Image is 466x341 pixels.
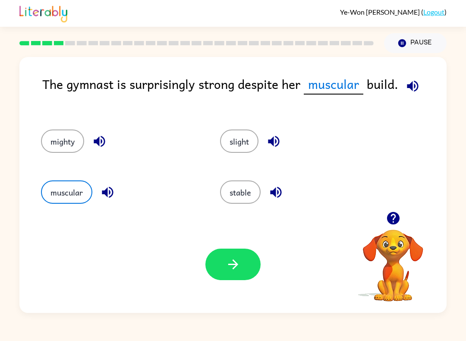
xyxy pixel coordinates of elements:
[220,180,261,204] button: stable
[42,74,447,112] div: The gymnast is surprisingly strong despite her build.
[340,8,421,16] span: Ye-Won [PERSON_NAME]
[19,3,67,22] img: Literably
[41,129,84,153] button: mighty
[384,33,447,53] button: Pause
[350,216,436,303] video: Your browser must support playing .mp4 files to use Literably. Please try using another browser.
[423,8,444,16] a: Logout
[220,129,258,153] button: slight
[340,8,447,16] div: ( )
[41,180,92,204] button: muscular
[304,74,363,95] span: muscular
